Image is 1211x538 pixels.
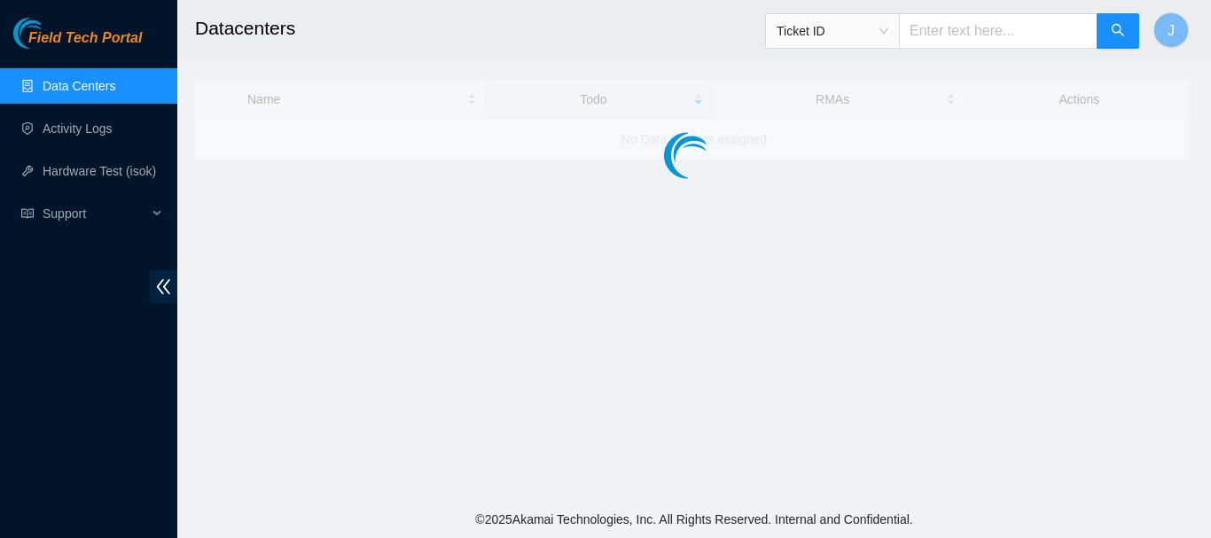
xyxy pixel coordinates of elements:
img: Akamai Technologies [13,18,90,49]
button: J [1153,12,1189,48]
span: Support [43,196,147,231]
span: Ticket ID [777,18,888,44]
a: Akamai TechnologiesField Tech Portal [13,32,142,55]
span: double-left [150,270,177,303]
a: Activity Logs [43,121,113,136]
input: Enter text here... [899,13,1098,49]
a: Hardware Test (isok) [43,164,156,178]
span: read [21,207,34,220]
footer: © 2025 Akamai Technologies, Inc. All Rights Reserved. Internal and Confidential. [177,501,1211,538]
a: Data Centers [43,79,115,93]
span: Field Tech Portal [28,30,142,47]
span: search [1111,23,1125,40]
button: search [1097,13,1139,49]
span: J [1168,19,1175,42]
